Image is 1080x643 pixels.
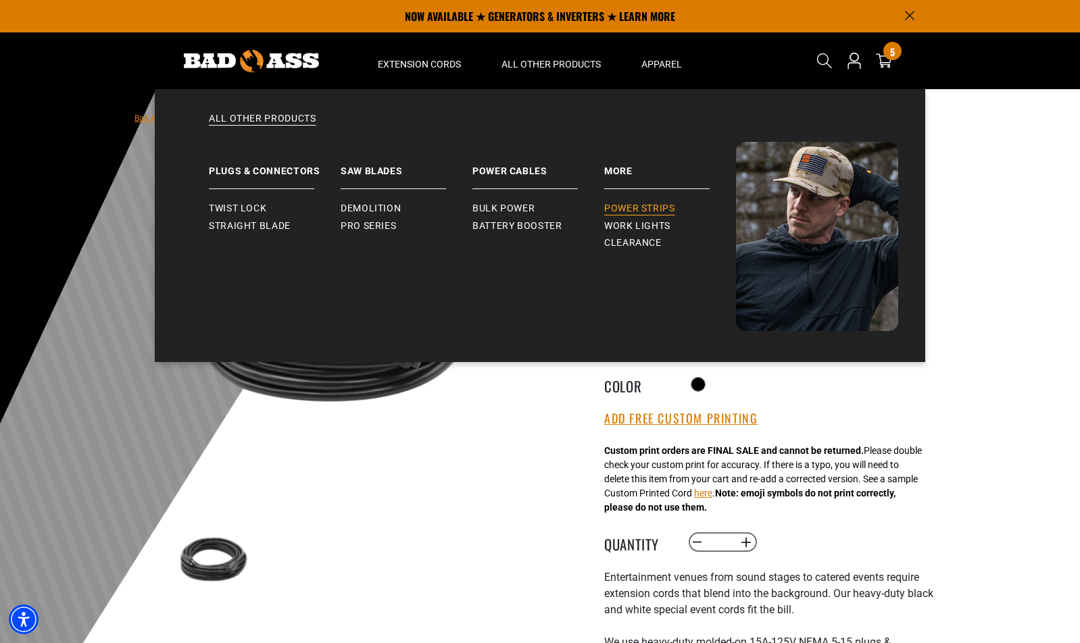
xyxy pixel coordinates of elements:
[358,32,481,89] summary: Extension Cords
[209,217,341,235] a: Straight Blade
[9,605,39,634] div: Accessibility Menu
[641,58,682,70] span: Apparel
[174,520,253,598] img: black
[604,488,895,513] strong: Note: emoji symbols do not print correctly, please do not use them.
[378,58,461,70] span: Extension Cords
[604,444,922,515] div: Please double check your custom print for accuracy. If there is a typo, you will need to delete t...
[481,32,621,89] summary: All Other Products
[736,142,898,331] img: Bad Ass Extension Cords
[184,50,319,72] img: Bad Ass Extension Cords
[209,142,341,189] a: Plugs & Connectors
[341,200,472,217] a: Demolition
[890,47,895,57] span: 5
[472,220,562,232] span: Battery Booster
[134,109,418,126] nav: breadcrumbs
[501,58,601,70] span: All Other Products
[621,32,702,89] summary: Apparel
[604,237,662,249] span: Clearance
[472,142,604,189] a: Power Cables
[472,200,604,217] a: Bulk Power
[604,217,736,235] a: Work Lights
[604,534,672,551] label: Quantity
[694,486,712,500] button: here
[182,112,898,142] a: All Other Products
[604,376,672,393] legend: Color
[604,220,670,232] span: Work Lights
[209,203,266,215] span: Twist Lock
[341,203,401,215] span: Demolition
[604,200,736,217] a: Power Strips
[604,234,736,252] a: Clearance
[341,217,472,235] a: Pro Series
[604,142,736,189] a: Battery Booster More Power Strips
[472,203,535,215] span: Bulk Power
[604,203,675,215] span: Power Strips
[209,200,341,217] a: Twist Lock
[604,445,864,456] strong: Custom print orders are FINAL SALE and cannot be returned.
[341,220,396,232] span: Pro Series
[134,113,226,123] a: Bad Ass Extension Cords
[843,32,865,89] a: Open this option
[472,217,604,235] a: Battery Booster
[604,411,758,426] button: Add Free Custom Printing
[209,220,291,232] span: Straight Blade
[341,142,472,189] a: Saw Blades
[814,50,835,72] summary: Search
